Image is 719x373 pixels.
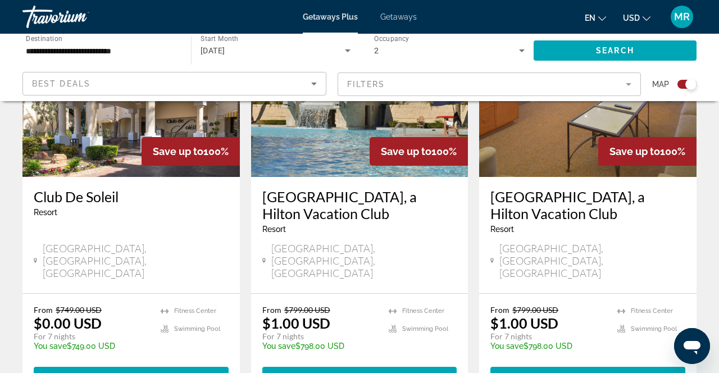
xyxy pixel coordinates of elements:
[32,77,317,90] mat-select: Sort by
[284,305,330,315] span: $799.00 USD
[174,307,216,315] span: Fitness Center
[34,188,229,205] a: Club De Soleil
[490,188,685,222] a: [GEOGRAPHIC_DATA], a Hilton Vacation Club
[303,12,358,21] a: Getaways Plus
[262,225,286,234] span: Resort
[262,342,378,351] p: $798.00 USD
[34,208,57,217] span: Resort
[56,305,102,315] span: $749.00 USD
[490,342,524,351] span: You save
[262,188,457,222] a: [GEOGRAPHIC_DATA], a Hilton Vacation Club
[374,35,409,43] span: Occupancy
[490,305,509,315] span: From
[34,315,102,331] p: $0.00 USD
[490,315,558,331] p: $1.00 USD
[374,46,379,55] span: 2
[262,315,330,331] p: $1.00 USD
[674,328,710,364] iframe: Button to launch messaging window
[153,145,203,157] span: Save up to
[34,342,67,351] span: You save
[631,307,673,315] span: Fitness Center
[262,342,295,351] span: You save
[380,12,417,21] a: Getaways
[512,305,558,315] span: $799.00 USD
[585,10,606,26] button: Change language
[667,5,697,29] button: User Menu
[34,305,53,315] span: From
[596,46,634,55] span: Search
[402,307,444,315] span: Fitness Center
[609,145,660,157] span: Save up to
[490,342,606,351] p: $798.00 USD
[490,331,606,342] p: For 7 nights
[26,34,62,42] span: Destination
[174,325,220,333] span: Swimming Pool
[338,72,641,97] button: Filter
[652,76,669,92] span: Map
[598,137,697,166] div: 100%
[271,242,457,279] span: [GEOGRAPHIC_DATA], [GEOGRAPHIC_DATA], [GEOGRAPHIC_DATA]
[22,2,135,31] a: Travorium
[32,79,90,88] span: Best Deals
[674,11,690,22] span: MR
[402,325,448,333] span: Swimming Pool
[370,137,468,166] div: 100%
[34,331,149,342] p: For 7 nights
[490,225,514,234] span: Resort
[631,325,677,333] span: Swimming Pool
[43,242,229,279] span: [GEOGRAPHIC_DATA], [GEOGRAPHIC_DATA], [GEOGRAPHIC_DATA]
[623,10,650,26] button: Change currency
[534,40,697,61] button: Search
[34,342,149,351] p: $749.00 USD
[201,46,225,55] span: [DATE]
[499,242,685,279] span: [GEOGRAPHIC_DATA], [GEOGRAPHIC_DATA], [GEOGRAPHIC_DATA]
[262,305,281,315] span: From
[585,13,595,22] span: en
[201,35,238,43] span: Start Month
[142,137,240,166] div: 100%
[262,331,378,342] p: For 7 nights
[623,13,640,22] span: USD
[381,145,431,157] span: Save up to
